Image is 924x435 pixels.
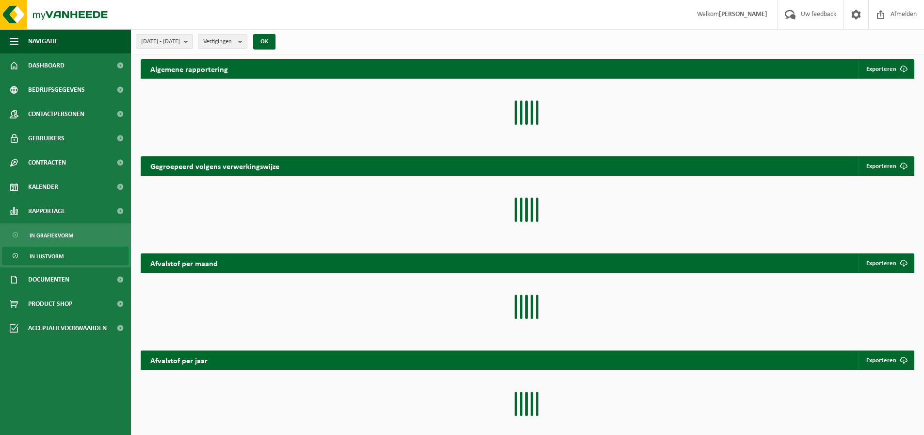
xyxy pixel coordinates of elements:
[859,59,913,79] button: Exporteren
[28,175,58,199] span: Kalender
[2,226,129,244] a: In grafiekvorm
[28,316,107,340] span: Acceptatievoorwaarden
[28,29,58,53] span: Navigatie
[28,292,72,316] span: Product Shop
[141,156,289,175] h2: Gegroepeerd volgens verwerkingswijze
[253,34,276,50] button: OK
[859,156,913,176] a: Exporteren
[28,151,66,175] span: Contracten
[859,253,913,273] a: Exporteren
[30,247,64,266] span: In lijstvorm
[203,34,234,49] span: Vestigingen
[28,78,85,102] span: Bedrijfsgegevens
[30,226,73,245] span: In grafiekvorm
[28,53,65,78] span: Dashboard
[198,34,247,49] button: Vestigingen
[141,253,227,272] h2: Afvalstof per maand
[719,11,767,18] strong: [PERSON_NAME]
[141,351,217,369] h2: Afvalstof per jaar
[136,34,193,49] button: [DATE] - [DATE]
[2,247,129,265] a: In lijstvorm
[141,34,180,49] span: [DATE] - [DATE]
[141,59,238,79] h2: Algemene rapportering
[28,126,65,151] span: Gebruikers
[28,199,65,223] span: Rapportage
[859,351,913,370] a: Exporteren
[28,268,69,292] span: Documenten
[28,102,84,126] span: Contactpersonen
